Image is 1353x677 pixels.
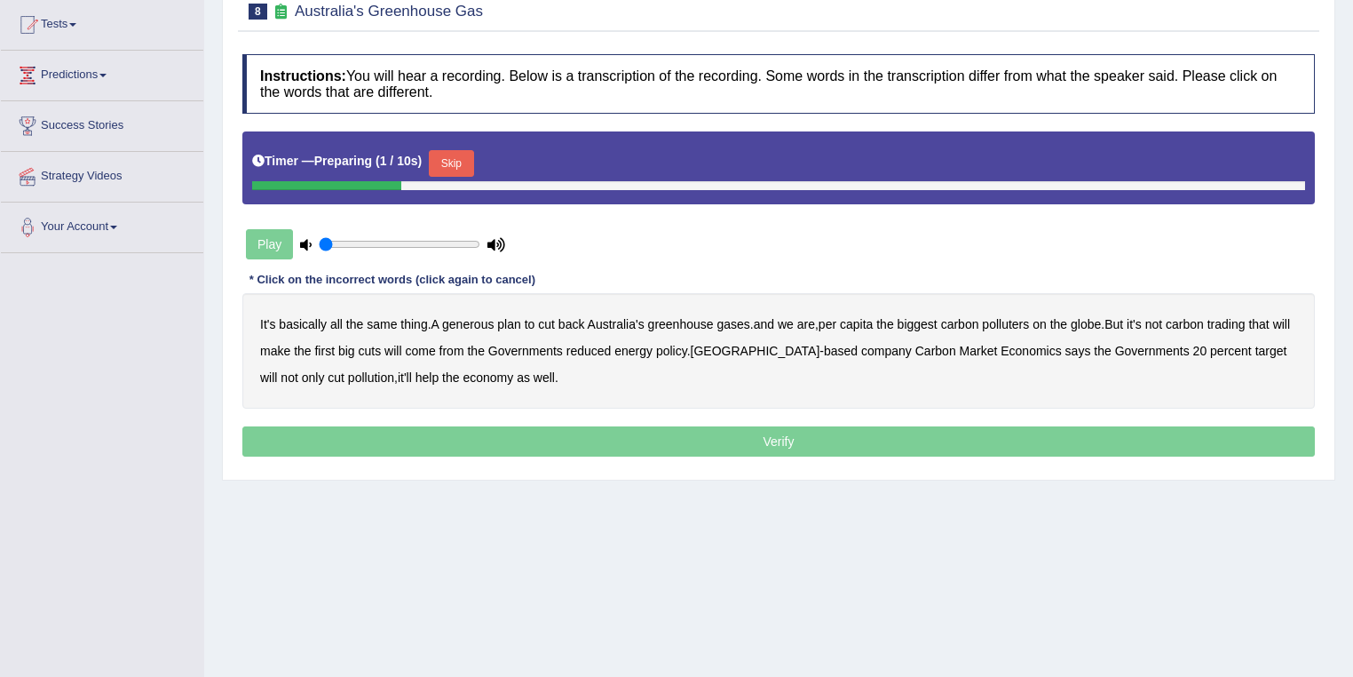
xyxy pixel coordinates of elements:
[442,317,494,331] b: generous
[819,317,836,331] b: per
[279,317,327,331] b: basically
[1115,344,1190,358] b: Governments
[1145,317,1162,331] b: not
[260,370,277,385] b: will
[442,370,459,385] b: the
[558,317,585,331] b: back
[982,317,1029,331] b: polluters
[398,370,412,385] b: it'll
[534,370,555,385] b: well
[1248,317,1269,331] b: that
[260,344,290,358] b: make
[242,271,542,288] div: * Click on the incorrect words (click again to cancel)
[1,152,203,196] a: Strategy Videos
[861,344,912,358] b: company
[242,293,1315,409] div: . . , . . - , .
[898,317,938,331] b: biggest
[1210,344,1252,358] b: percent
[338,344,355,358] b: big
[488,344,563,358] b: Governments
[648,317,714,331] b: greenhouse
[614,344,653,358] b: energy
[691,344,820,358] b: [GEOGRAPHIC_DATA]
[656,344,687,358] b: policy
[840,317,873,331] b: capita
[272,4,290,20] small: Exam occurring question
[281,370,297,385] b: not
[302,370,325,385] b: only
[330,317,343,331] b: all
[497,317,520,331] b: plan
[295,3,483,20] small: Australia's Greenhouse Gas
[1193,344,1207,358] b: 20
[260,68,346,84] b: Instructions:
[359,344,382,358] b: cuts
[716,317,749,331] b: gases
[1001,344,1061,358] b: Economics
[566,344,612,358] b: reduced
[1050,317,1067,331] b: the
[797,317,815,331] b: are
[314,154,372,168] b: Preparing
[328,370,344,385] b: cut
[242,54,1315,114] h4: You will hear a recording. Below is a transcription of the recording. Some words in the transcrip...
[1071,317,1101,331] b: globe
[429,150,473,177] button: Skip
[1,51,203,95] a: Predictions
[525,317,535,331] b: to
[754,317,774,331] b: and
[1273,317,1290,331] b: will
[1166,317,1204,331] b: carbon
[252,155,422,168] h5: Timer —
[1127,317,1142,331] b: it's
[941,317,979,331] b: carbon
[778,317,794,331] b: we
[439,344,464,358] b: from
[1065,344,1091,358] b: says
[467,344,484,358] b: the
[463,370,513,385] b: economy
[376,154,380,168] b: (
[1207,317,1246,331] b: trading
[400,317,427,331] b: thing
[1255,344,1287,358] b: target
[294,344,311,358] b: the
[418,154,423,168] b: )
[431,317,439,331] b: A
[876,317,893,331] b: the
[405,344,435,358] b: come
[415,370,439,385] b: help
[824,344,858,358] b: based
[960,344,998,358] b: Market
[346,317,363,331] b: the
[538,317,555,331] b: cut
[249,4,267,20] span: 8
[1094,344,1111,358] b: the
[314,344,335,358] b: first
[517,370,530,385] b: as
[384,344,401,358] b: will
[1104,317,1123,331] b: But
[1,101,203,146] a: Success Stories
[1033,317,1047,331] b: on
[348,370,394,385] b: pollution
[915,344,956,358] b: Carbon
[260,317,275,331] b: It's
[380,154,418,168] b: 1 / 10s
[1,203,203,247] a: Your Account
[588,317,645,331] b: Australia's
[367,317,397,331] b: same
